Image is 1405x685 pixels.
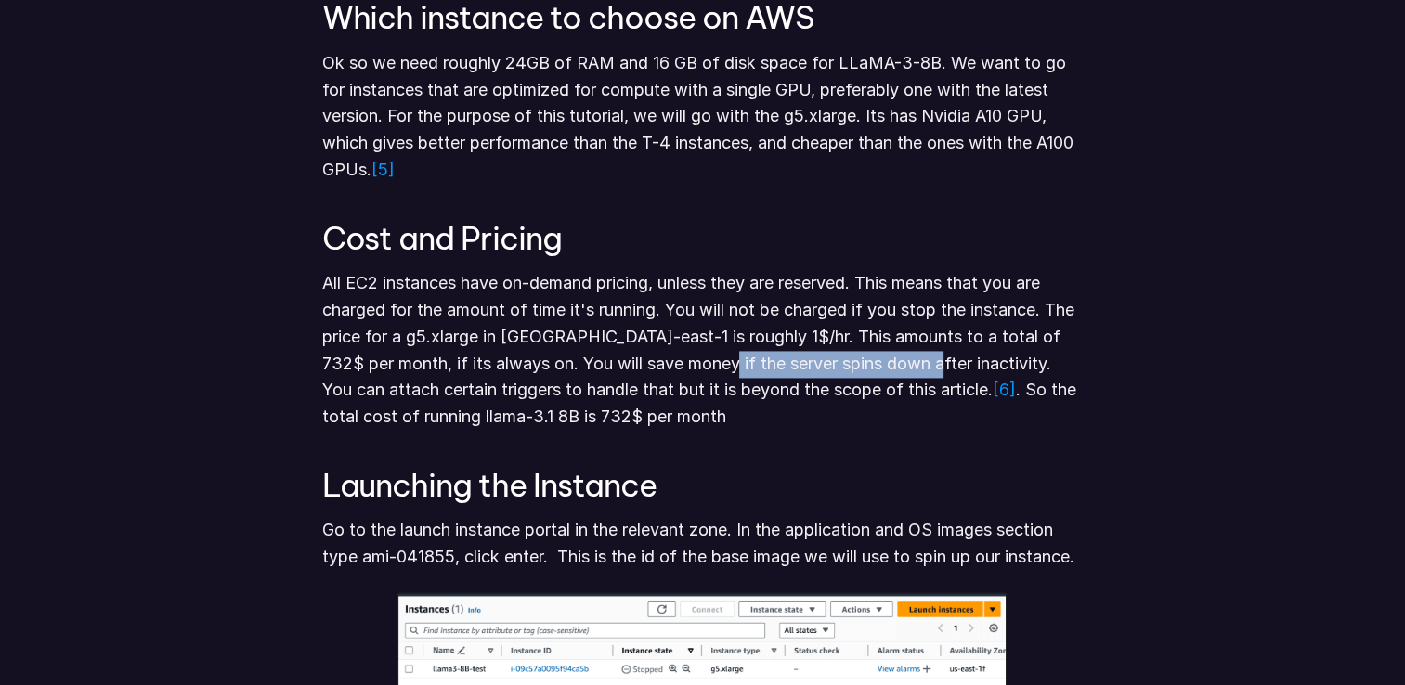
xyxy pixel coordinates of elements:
a: [5] [371,160,394,179]
p: Go to the launch instance portal in the relevant zone. In the application and OS images section t... [321,517,1083,571]
p: Ok so we need roughly 24GB of RAM and 16 GB of disk space for LLaMA-3-8B. We want to go for insta... [321,50,1083,184]
h3: Launching the Instance [321,468,1083,502]
p: All EC2 instances have on-demand pricing, unless they are reserved. This means that you are charg... [321,270,1083,431]
h3: Cost and Pricing [321,221,1083,255]
a: [6] [992,380,1015,399]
